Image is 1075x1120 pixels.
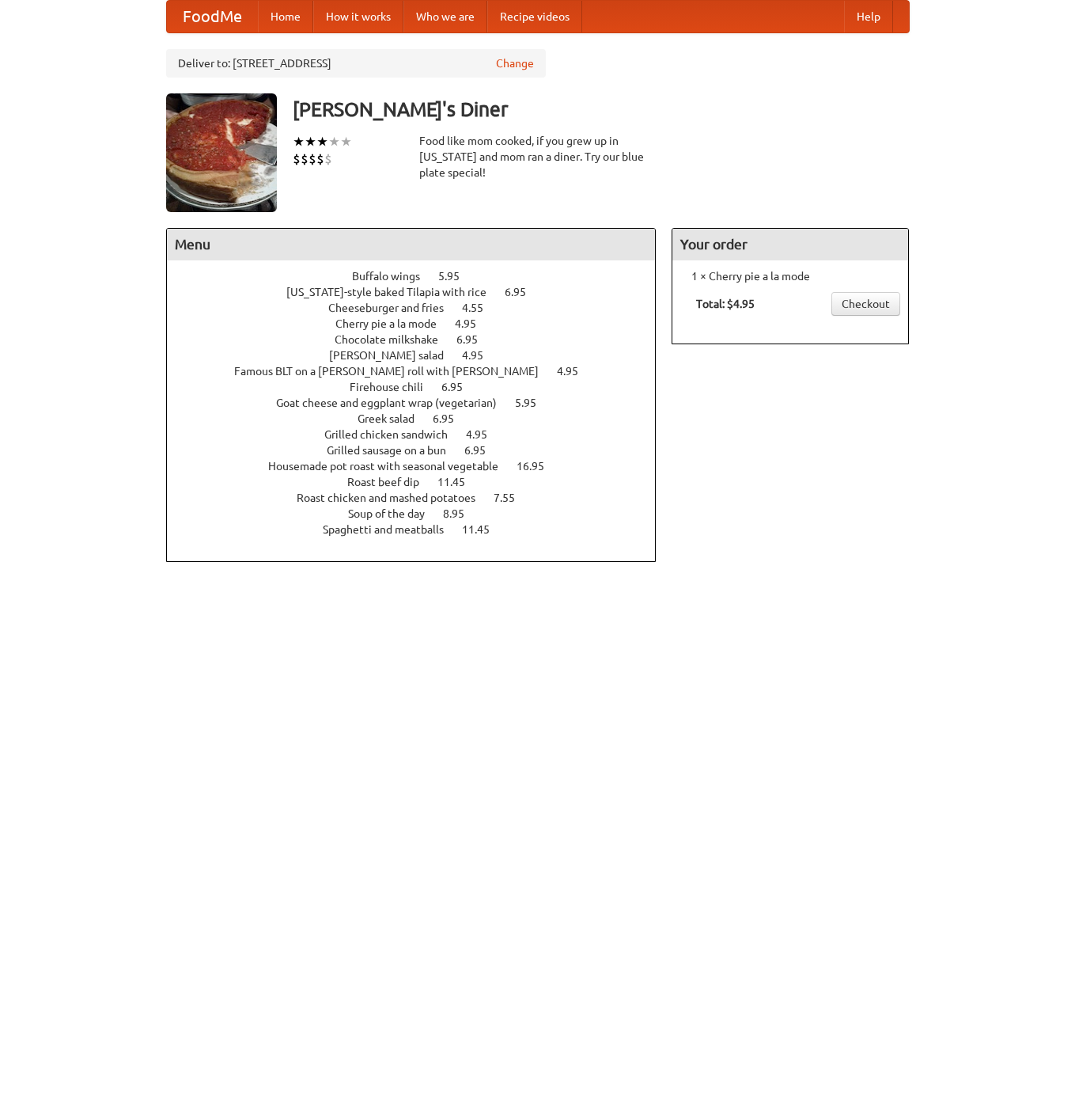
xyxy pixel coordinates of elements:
[494,492,531,504] span: 7.55
[234,365,608,378] a: Famous BLT on a [PERSON_NAME] roll with [PERSON_NAME] 4.95
[335,333,507,346] a: Chocolate milkshake 6.95
[403,1,487,32] a: Who we are
[305,133,316,150] li: ★
[293,150,301,168] li: $
[496,55,534,71] a: Change
[286,286,555,298] a: [US_STATE]-style baked Tilapia with rice 6.95
[293,93,910,125] h3: [PERSON_NAME]'s Diner
[166,93,277,212] img: angular.jpg
[328,302,460,314] span: Cheeseburger and fries
[456,333,494,346] span: 6.95
[297,492,491,504] span: Roast chicken and mashed potatoes
[680,268,900,284] li: 1 × Cherry pie a la mode
[487,1,582,32] a: Recipe videos
[347,476,435,488] span: Roast beef dip
[335,317,505,330] a: Cherry pie a la mode 4.95
[515,397,552,409] span: 5.95
[466,428,503,441] span: 4.95
[348,507,494,520] a: Soup of the day 8.95
[327,444,515,457] a: Grilled sausage on a bun 6.95
[324,428,464,441] span: Grilled chicken sandwich
[352,270,489,283] a: Buffalo wings 5.95
[441,381,479,393] span: 6.95
[276,397,566,409] a: Goat cheese and eggplant wrap (vegetarian) 5.95
[268,460,573,473] a: Housemade pot roast with seasonal vegetable 16.95
[443,507,480,520] span: 8.95
[286,286,502,298] span: [US_STATE]-style baked Tilapia with rice
[557,365,594,378] span: 4.95
[276,397,513,409] span: Goat cheese and eggplant wrap (vegetarian)
[335,333,454,346] span: Chocolate milkshake
[350,381,439,393] span: Firehouse chili
[293,133,305,150] li: ★
[323,523,460,536] span: Spaghetti and meatballs
[831,292,900,316] a: Checkout
[358,412,483,425] a: Greek salad 6.95
[323,523,519,536] a: Spaghetti and meatballs 11.45
[455,317,492,330] span: 4.95
[350,381,492,393] a: Firehouse chili 6.95
[328,133,340,150] li: ★
[316,133,328,150] li: ★
[329,349,460,362] span: [PERSON_NAME] salad
[352,270,436,283] span: Buffalo wings
[672,229,908,260] h4: Your order
[347,476,494,488] a: Roast beef dip 11.45
[462,523,505,536] span: 11.45
[268,460,514,473] span: Housemade pot roast with seasonal vegetable
[696,298,755,310] b: Total: $4.95
[433,412,470,425] span: 6.95
[419,133,657,180] div: Food like mom cooked, if you grew up in [US_STATE] and mom ran a diner. Try our blue plate special!
[462,349,499,362] span: 4.95
[328,302,513,314] a: Cheeseburger and fries 4.55
[437,476,481,488] span: 11.45
[340,133,352,150] li: ★
[464,444,502,457] span: 6.95
[308,150,316,168] li: $
[316,150,324,168] li: $
[329,349,513,362] a: [PERSON_NAME] salad 4.95
[167,1,258,32] a: FoodMe
[358,412,430,425] span: Greek salad
[258,1,313,32] a: Home
[167,229,656,260] h4: Menu
[844,1,893,32] a: Help
[234,365,555,378] span: Famous BLT on a [PERSON_NAME] roll with [PERSON_NAME]
[166,49,546,78] div: Deliver to: [STREET_ADDRESS]
[462,302,499,314] span: 4.55
[335,317,452,330] span: Cherry pie a la mode
[517,460,560,473] span: 16.95
[505,286,542,298] span: 6.95
[313,1,403,32] a: How it works
[297,492,544,504] a: Roast chicken and mashed potatoes 7.55
[348,507,441,520] span: Soup of the day
[324,428,517,441] a: Grilled chicken sandwich 4.95
[327,444,462,457] span: Grilled sausage on a bun
[301,150,308,168] li: $
[438,270,475,283] span: 5.95
[324,150,332,168] li: $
